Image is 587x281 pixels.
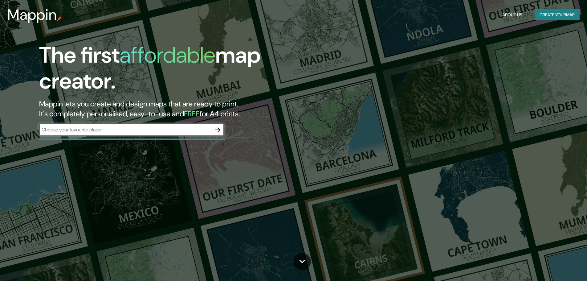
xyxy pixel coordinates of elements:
[7,6,57,23] h3: Mappin
[39,99,333,119] h2: Mappin lets you create and design maps that are ready to print. It's completely personalised, eas...
[184,109,200,118] h5: FREE
[535,9,580,21] button: Create yourmap
[57,16,62,21] img: mappin-pin
[39,126,212,133] input: Choose your favourite place
[500,9,525,21] button: About Us
[120,41,215,69] h1: affordable
[39,42,333,99] h1: The first map creator.
[532,257,580,274] iframe: Help widget launcher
